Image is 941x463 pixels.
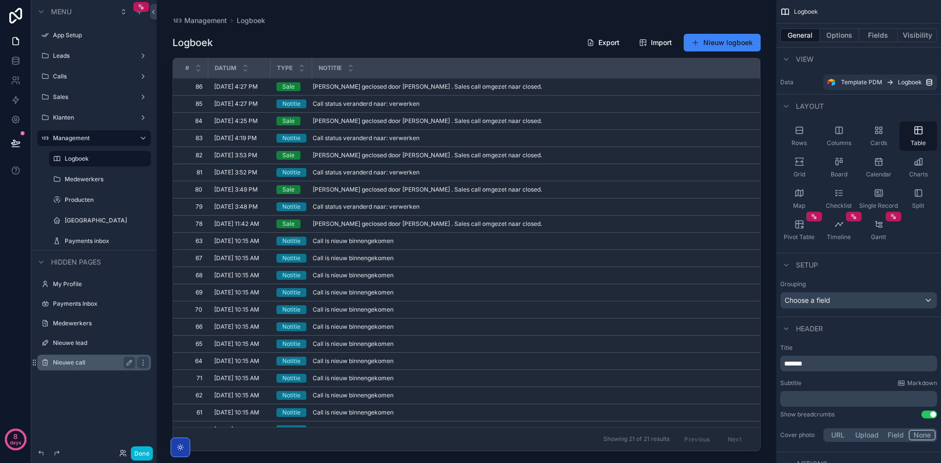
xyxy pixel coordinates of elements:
[820,28,859,42] button: Options
[860,122,897,151] button: Cards
[793,202,805,210] span: Map
[792,139,807,147] span: Rows
[65,155,145,163] label: Logboek
[911,139,926,147] span: Table
[899,153,937,182] button: Charts
[825,430,851,440] button: URL
[780,356,937,371] div: scrollable content
[796,260,818,270] span: Setup
[820,153,858,182] button: Board
[53,280,149,288] label: My Profile
[780,28,820,42] button: General
[53,134,131,142] label: Management
[820,184,858,214] button: Checklist
[831,171,847,178] span: Board
[65,196,149,204] label: Producten
[883,430,909,440] button: Field
[898,28,937,42] button: Visibility
[185,64,189,72] span: #
[319,64,342,72] span: Notitie
[870,139,887,147] span: Cards
[793,171,805,178] span: Grid
[860,153,897,182] button: Calendar
[909,171,928,178] span: Charts
[827,139,851,147] span: Columns
[866,171,891,178] span: Calendar
[780,216,818,245] button: Pivot Table
[53,114,135,122] label: Klanten
[65,217,149,224] label: [GEOGRAPHIC_DATA]
[215,64,236,72] span: Datum
[796,324,823,334] span: Header
[131,446,153,461] button: Done
[823,74,937,90] a: Template PDMLogboek
[277,64,293,72] span: Type
[10,436,22,449] p: days
[820,122,858,151] button: Columns
[909,430,936,440] button: None
[841,78,882,86] span: Template PDM
[796,54,814,64] span: View
[780,411,835,418] div: Show breadcrumbs
[53,52,135,60] label: Leads
[859,28,898,42] button: Fields
[897,379,937,387] a: Markdown
[53,300,149,308] label: Payments Inbox
[871,233,886,241] span: Gantt
[13,432,18,441] p: 8
[907,379,937,387] span: Markdown
[53,31,149,39] label: App Setup
[780,391,937,407] div: scrollable content
[780,280,806,288] label: Grouping
[899,122,937,151] button: Table
[820,216,858,245] button: Timeline
[53,319,149,327] label: Medewerkers
[51,7,72,17] span: Menu
[780,379,801,387] label: Subtitle
[780,122,818,151] button: Rows
[794,8,818,16] span: Logboek
[827,78,835,86] img: Airtable Logo
[65,237,149,245] label: Payments inbox
[859,202,898,210] span: Single Record
[780,344,937,352] label: Title
[603,436,669,443] span: Showing 21 of 21 results
[53,73,135,80] label: Calls
[899,184,937,214] button: Split
[826,202,852,210] span: Checklist
[53,359,131,366] label: Nieuwe call
[780,184,818,214] button: Map
[65,175,149,183] label: Medewerkers
[785,296,830,304] span: Choose a field
[780,431,819,439] label: Cover photo
[780,78,819,86] label: Data
[51,257,101,267] span: Hidden pages
[53,93,135,101] label: Sales
[860,216,897,245] button: Gantt
[784,233,815,241] span: Pivot Table
[796,101,824,111] span: Layout
[827,233,851,241] span: Timeline
[912,202,924,210] span: Split
[860,184,897,214] button: Single Record
[851,430,883,440] button: Upload
[53,339,149,347] label: Nieuwe lead
[898,78,922,86] span: Logboek
[780,292,937,309] button: Choose a field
